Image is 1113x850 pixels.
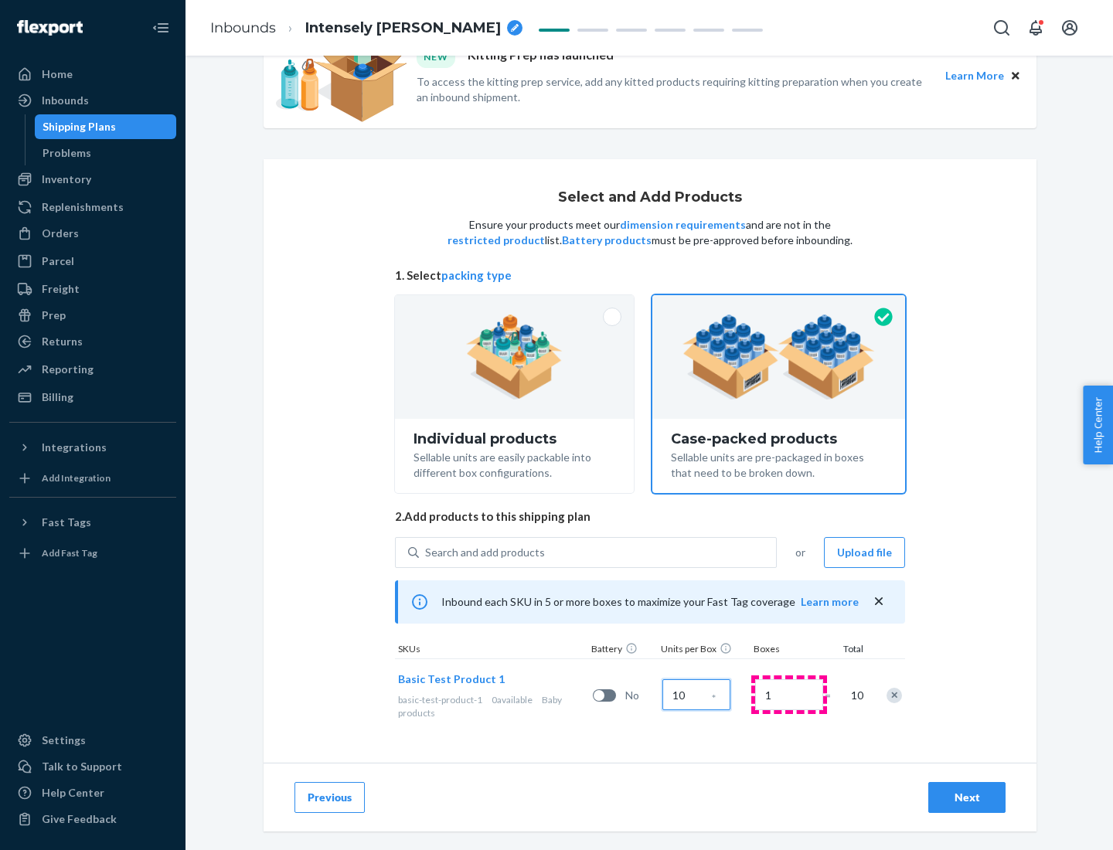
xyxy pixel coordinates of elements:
[42,226,79,241] div: Orders
[43,119,116,134] div: Shipping Plans
[9,510,176,535] button: Fast Tags
[42,471,111,484] div: Add Integration
[9,466,176,491] a: Add Integration
[35,114,177,139] a: Shipping Plans
[1007,67,1024,84] button: Close
[42,515,91,530] div: Fast Tags
[42,733,86,748] div: Settings
[42,199,124,215] div: Replenishments
[9,385,176,410] a: Billing
[210,19,276,36] a: Inbounds
[828,642,866,658] div: Total
[9,435,176,460] button: Integrations
[795,545,805,560] span: or
[42,281,80,297] div: Freight
[801,594,859,610] button: Learn more
[398,672,505,685] span: Basic Test Product 1
[17,20,83,36] img: Flexport logo
[671,447,887,481] div: Sellable units are pre-packaged in boxes that need to be broken down.
[42,308,66,323] div: Prep
[414,447,615,481] div: Sellable units are easily packable into different box configurations.
[42,253,74,269] div: Parcel
[928,782,1006,813] button: Next
[441,267,512,284] button: packing type
[43,145,91,161] div: Problems
[755,679,823,710] input: Number of boxes
[9,249,176,274] a: Parcel
[941,790,992,805] div: Next
[395,267,905,284] span: 1. Select
[9,221,176,246] a: Orders
[42,546,97,559] div: Add Fast Tag
[305,19,501,39] span: Intensely Witty Jay
[466,314,563,399] img: individual-pack.facf35554cb0f1810c75b2bd6df2d64e.png
[9,303,176,328] a: Prep
[42,759,122,774] div: Talk to Support
[42,440,107,455] div: Integrations
[42,66,73,82] div: Home
[9,541,176,566] a: Add Fast Tag
[9,62,176,87] a: Home
[658,642,751,658] div: Units per Box
[945,67,1004,84] button: Learn More
[1020,12,1051,43] button: Open notifications
[395,642,588,658] div: SKUs
[9,754,176,779] a: Talk to Support
[9,88,176,113] a: Inbounds
[294,782,365,813] button: Previous
[198,5,535,51] ol: breadcrumbs
[986,12,1017,43] button: Open Search Box
[751,642,828,658] div: Boxes
[145,12,176,43] button: Close Navigation
[558,190,742,206] h1: Select and Add Products
[824,537,905,568] button: Upload file
[42,389,73,405] div: Billing
[35,141,177,165] a: Problems
[562,233,652,248] button: Battery products
[9,329,176,354] a: Returns
[1083,386,1113,464] button: Help Center
[395,508,905,525] span: 2. Add products to this shipping plan
[9,357,176,382] a: Reporting
[414,431,615,447] div: Individual products
[671,431,887,447] div: Case-packed products
[662,679,730,710] input: Case Quantity
[9,195,176,219] a: Replenishments
[1054,12,1085,43] button: Open account menu
[395,580,905,624] div: Inbound each SKU in 5 or more boxes to maximize your Fast Tag coverage
[9,780,176,805] a: Help Center
[848,688,863,703] span: 10
[446,217,854,248] p: Ensure your products meet our and are not in the list. must be pre-approved before inbounding.
[42,93,89,108] div: Inbounds
[825,688,840,703] span: =
[398,694,482,705] span: basic-test-product-1
[9,167,176,192] a: Inventory
[492,694,533,705] span: 0 available
[42,811,117,827] div: Give Feedback
[588,642,658,658] div: Battery
[620,217,746,233] button: dimension requirements
[398,671,505,687] button: Basic Test Product 1
[417,74,931,105] p: To access the kitting prep service, add any kitted products requiring kitting preparation when yo...
[468,46,614,67] p: Kitting Prep has launched
[682,314,875,399] img: case-pack.59cecea509d18c883b923b81aeac6d0b.png
[887,688,902,703] div: Remove Item
[448,233,545,248] button: restricted product
[42,785,104,801] div: Help Center
[9,728,176,753] a: Settings
[9,807,176,831] button: Give Feedback
[42,334,83,349] div: Returns
[417,46,455,67] div: NEW
[425,545,545,560] div: Search and add products
[398,693,587,719] div: Baby products
[42,362,94,377] div: Reporting
[625,688,656,703] span: No
[9,277,176,301] a: Freight
[42,172,91,187] div: Inventory
[871,593,887,610] button: close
